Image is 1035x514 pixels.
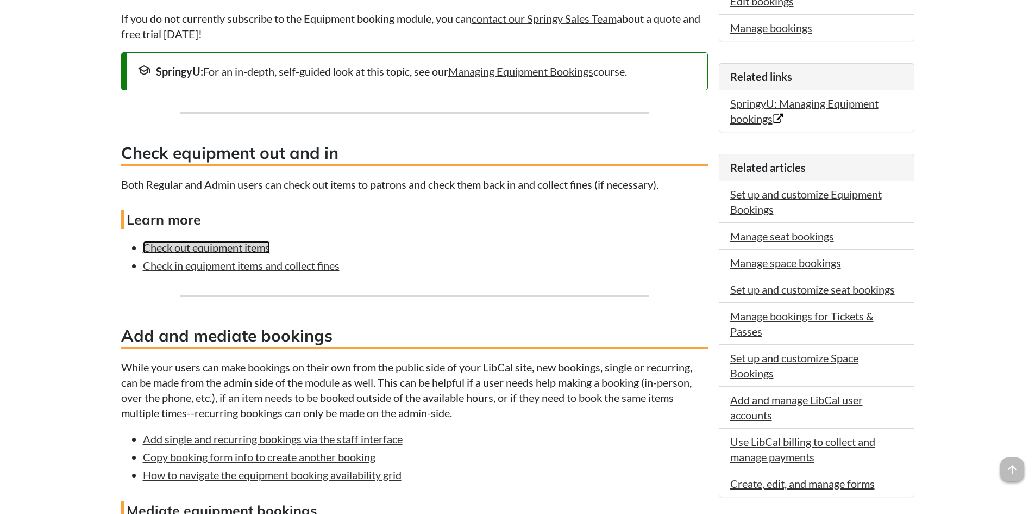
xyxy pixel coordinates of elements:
[472,12,617,25] a: contact our Springy Sales Team
[730,256,841,269] a: Manage space bookings
[137,64,697,79] div: For an in-depth, self-guided look at this topic, see our course.
[730,230,834,243] a: Manage seat bookings
[121,324,708,349] h3: Add and mediate bookings
[143,241,270,254] a: Check out equipment items
[730,161,806,174] span: Related articles
[730,70,792,83] span: Related links
[730,97,879,125] a: SpringyU: Managing Equipment bookings
[143,468,402,481] a: How to navigate the equipment booking availability grid
[143,432,403,445] a: Add single and recurring bookings via the staff interface
[730,435,875,463] a: Use LibCal billing to collect and manage payments
[1000,457,1024,481] span: arrow_upward
[121,360,708,420] p: While your users can make bookings on their own from the public side of your LibCal site, new boo...
[730,188,882,216] a: Set up and customize Equipment Bookings
[121,210,708,229] h4: Learn more
[143,259,340,272] a: Check in equipment items and collect fines
[730,309,874,338] a: Manage bookings for Tickets & Passes
[1000,459,1024,472] a: arrow_upward
[730,477,875,490] a: Create, edit, and manage forms
[121,177,708,192] p: Both Regular and Admin users can check out items to patrons and check them back in and collect fi...
[121,11,708,41] p: If you do not currently subscribe to the Equipment booking module, you can about a quote and free...
[730,21,812,34] a: Manage bookings
[137,64,150,77] span: school
[730,393,863,422] a: Add and manage LibCal user accounts
[156,65,203,78] strong: SpringyU:
[143,450,375,463] a: Copy booking form info to create another booking
[730,351,858,380] a: Set up and customize Space Bookings
[730,283,895,296] a: Set up and customize seat bookings
[448,65,593,78] a: Managing Equipment Bookings
[121,141,708,166] h3: Check equipment out and in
